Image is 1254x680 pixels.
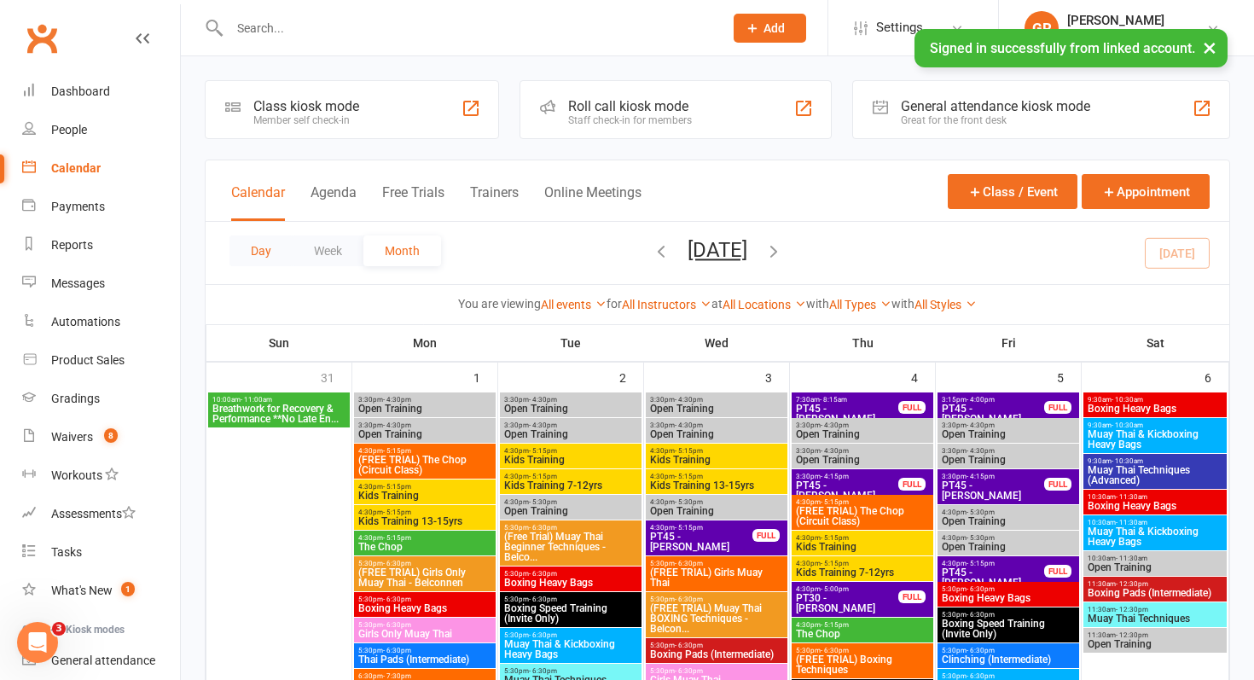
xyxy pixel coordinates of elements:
[1067,13,1164,28] div: [PERSON_NAME]
[649,498,784,506] span: 4:30pm
[649,447,784,455] span: 4:30pm
[357,516,492,526] span: Kids Training 13-15yrs
[711,297,723,311] strong: at
[383,396,411,404] span: - 4:30pm
[529,473,557,480] span: - 5:15pm
[383,560,411,567] span: - 6:30pm
[795,480,899,501] span: PT45 - [PERSON_NAME]
[821,473,849,480] span: - 4:15pm
[357,560,492,567] span: 5:30pm
[941,447,1076,455] span: 3:30pm
[51,545,82,559] div: Tasks
[503,404,638,414] span: Open Training
[1087,555,1223,562] span: 10:30am
[1194,29,1225,66] button: ×
[503,596,638,603] span: 5:30pm
[941,567,1045,588] span: PT45 - [PERSON_NAME]
[795,560,930,567] span: 4:30pm
[503,524,638,532] span: 5:30pm
[1087,562,1223,572] span: Open Training
[941,672,1076,680] span: 5:30pm
[675,524,703,532] span: - 5:15pm
[503,532,638,562] span: (Free Trial) Muay Thai Beginner Techniques - Belco...
[649,649,784,660] span: Boxing Pads (Intermediate)
[1087,606,1223,613] span: 11:30am
[357,603,492,613] span: Boxing Heavy Bags
[51,392,100,405] div: Gradings
[22,111,180,149] a: People
[357,596,492,603] span: 5:30pm
[383,621,411,629] span: - 6:30pm
[529,596,557,603] span: - 6:30pm
[383,447,411,455] span: - 5:15pm
[383,672,411,680] span: - 7:30pm
[51,353,125,367] div: Product Sales
[795,498,930,506] span: 4:30pm
[821,447,849,455] span: - 4:30pm
[357,429,492,439] span: Open Training
[253,114,359,126] div: Member self check-in
[967,509,995,516] span: - 5:30pm
[649,532,753,552] span: PT45 - [PERSON_NAME]
[1116,606,1148,613] span: - 12:30pm
[51,200,105,213] div: Payments
[821,621,849,629] span: - 5:15pm
[795,421,930,429] span: 3:30pm
[941,396,1045,404] span: 3:15pm
[911,363,935,391] div: 4
[503,480,638,491] span: Kids Training 7-12yrs
[1116,580,1148,588] span: - 12:30pm
[1116,631,1148,639] span: - 12:30pm
[688,238,747,262] button: [DATE]
[1067,28,1164,44] div: Chopper's Gym
[1044,401,1071,414] div: FULL
[1087,580,1223,588] span: 11:30am
[675,596,703,603] span: - 6:30pm
[212,404,346,424] span: Breathwork for Recovery & Performance **No Late En...
[529,396,557,404] span: - 4:30pm
[22,642,180,680] a: General attendance kiosk mode
[795,654,930,675] span: (FREE TRIAL) Boxing Techniques
[383,596,411,603] span: - 6:30pm
[529,421,557,429] span: - 4:30pm
[763,21,785,35] span: Add
[806,297,829,311] strong: with
[898,590,926,603] div: FULL
[941,509,1076,516] span: 4:30pm
[1112,421,1143,429] span: - 10:30am
[357,447,492,455] span: 4:30pm
[941,542,1076,552] span: Open Training
[357,621,492,629] span: 5:30pm
[795,429,930,439] span: Open Training
[503,603,638,624] span: Boxing Speed Training (Invite Only)
[20,17,63,60] a: Clubworx
[311,184,357,221] button: Agenda
[51,238,93,252] div: Reports
[22,341,180,380] a: Product Sales
[357,404,492,414] span: Open Training
[948,174,1077,209] button: Class / Event
[941,516,1076,526] span: Open Training
[675,396,703,404] span: - 4:30pm
[1087,465,1223,485] span: Muay Thai Techniques (Advanced)
[967,534,995,542] span: - 5:30pm
[734,14,806,43] button: Add
[1087,457,1223,465] span: 9:30am
[967,560,995,567] span: - 5:15pm
[544,184,642,221] button: Online Meetings
[795,396,899,404] span: 7:30am
[51,276,105,290] div: Messages
[795,534,930,542] span: 4:30pm
[473,363,497,391] div: 1
[649,473,784,480] span: 4:30pm
[22,495,180,533] a: Assessments
[967,396,995,404] span: - 4:00pm
[941,480,1045,501] span: PT45 - [PERSON_NAME]
[1112,457,1143,465] span: - 10:30am
[821,647,849,654] span: - 6:30pm
[22,418,180,456] a: Waivers 8
[901,98,1090,114] div: General attendance kiosk mode
[383,534,411,542] span: - 5:15pm
[898,478,926,491] div: FULL
[51,468,102,482] div: Workouts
